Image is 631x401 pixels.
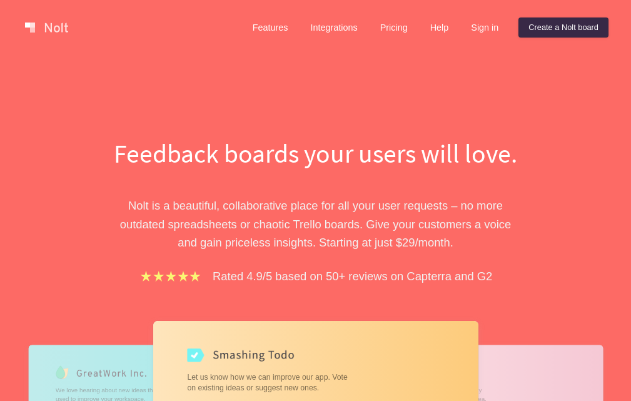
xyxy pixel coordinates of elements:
a: Features [243,18,298,38]
a: Integrations [300,18,367,38]
p: Nolt is a beautiful, collaborative place for all your user requests – no more outdated spreadshee... [100,196,532,251]
p: Rated 4.9/5 based on 50+ reviews on Capterra and G2 [213,267,492,285]
h1: Feedback boards your users will love. [100,135,532,171]
a: Create a Nolt board [518,18,608,38]
a: Pricing [370,18,418,38]
a: Help [420,18,459,38]
img: stars.b067e34983.png [139,269,203,283]
a: Sign in [461,18,508,38]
